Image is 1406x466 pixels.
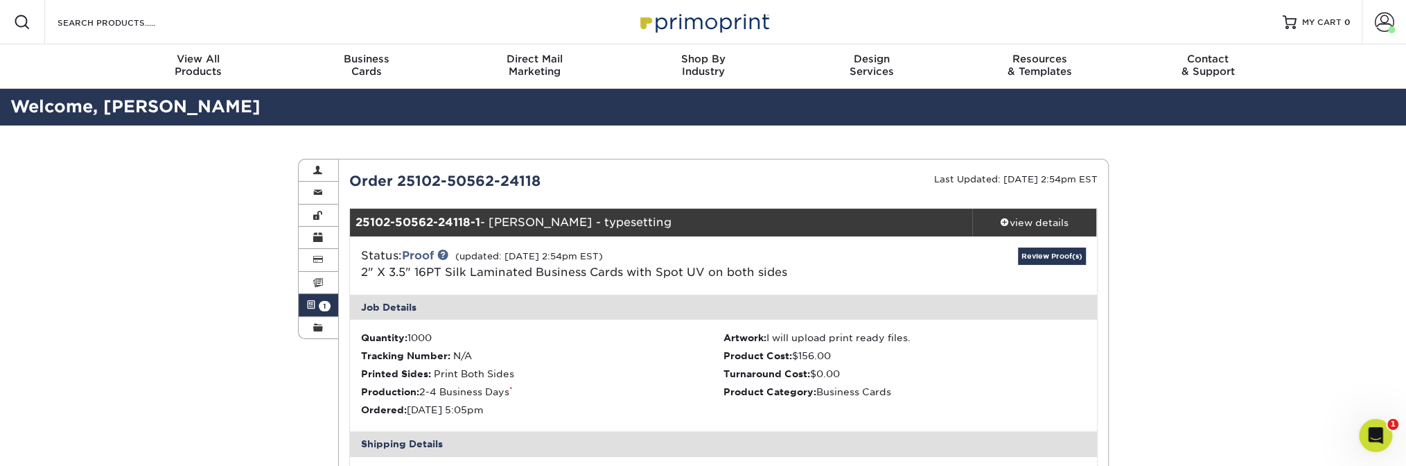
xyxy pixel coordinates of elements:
[723,331,1086,345] li: I will upload print ready files.
[361,332,407,343] strong: Quantity:
[361,266,787,279] span: 2" X 3.5" 16PT Silk Laminated Business Cards with Spot UV on both sides
[282,44,450,89] a: BusinessCards
[450,44,619,89] a: Direct MailMarketing
[723,349,1086,363] li: $156.00
[1359,419,1392,452] iframe: Intercom live chat
[56,14,191,31] input: SEARCH PRODUCTS.....
[972,216,1097,230] div: view details
[282,53,450,65] span: Business
[723,350,792,361] strong: Product Cost:
[434,368,514,379] span: Print Both Sides
[1387,419,1398,430] span: 1
[956,53,1124,65] span: Resources
[339,171,723,191] div: Order 25102-50562-24118
[787,53,956,65] span: Design
[361,331,723,345] li: 1000
[723,367,1086,381] li: $0.00
[723,368,810,379] strong: Turnaround Cost:
[619,53,787,78] div: Industry
[787,53,956,78] div: Services
[402,249,434,262] a: Proof
[455,251,603,261] small: (updated: [DATE] 2:54pm EST)
[319,301,331,311] span: 1
[934,174,1098,184] small: Last Updated: [DATE] 2:54pm EST
[956,44,1124,89] a: Resources& Templates
[453,350,472,361] span: N/A
[1124,53,1292,78] div: & Support
[361,368,431,379] strong: Printed Sides:
[361,404,407,415] strong: Ordered:
[361,386,419,397] strong: Production:
[361,350,450,361] strong: Tracking Number:
[361,385,723,399] li: 2-4 Business Days
[723,332,766,343] strong: Artwork:
[723,385,1086,399] li: Business Cards
[299,294,339,316] a: 1
[1124,44,1292,89] a: Contact& Support
[282,53,450,78] div: Cards
[355,216,480,229] strong: 25102-50562-24118-1
[723,386,816,397] strong: Product Category:
[972,209,1097,236] a: view details
[351,248,847,281] div: Status:
[114,53,283,78] div: Products
[1018,248,1086,265] a: Review Proof(s)
[114,53,283,65] span: View All
[350,295,1097,320] div: Job Details
[1302,17,1342,28] span: MY CART
[450,53,619,78] div: Marketing
[787,44,956,89] a: DesignServices
[619,44,787,89] a: Shop ByIndustry
[361,403,723,417] li: [DATE] 5:05pm
[1344,17,1351,27] span: 0
[619,53,787,65] span: Shop By
[634,7,773,37] img: Primoprint
[1124,53,1292,65] span: Contact
[450,53,619,65] span: Direct Mail
[350,431,1097,456] div: Shipping Details
[114,44,283,89] a: View AllProducts
[956,53,1124,78] div: & Templates
[350,209,972,236] div: - [PERSON_NAME] - typesetting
